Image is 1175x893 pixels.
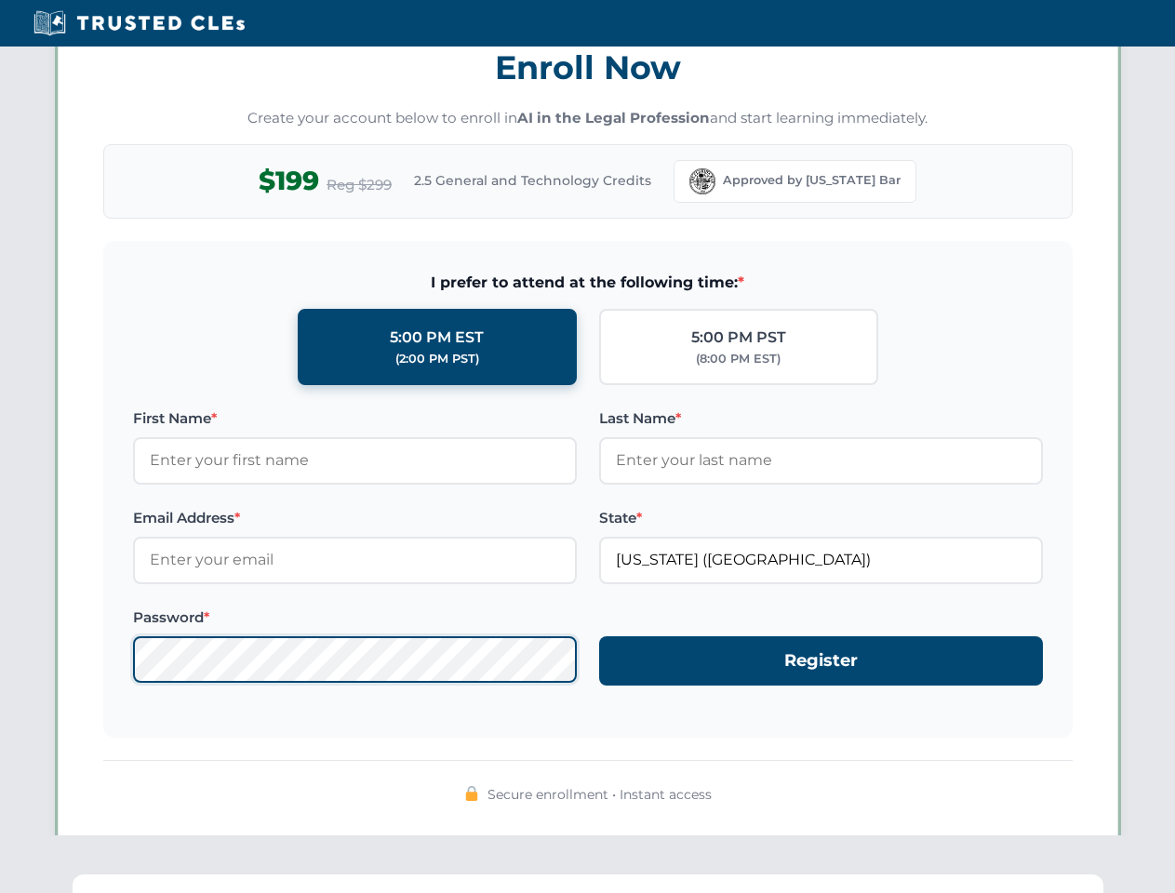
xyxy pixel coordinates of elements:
[133,606,577,629] label: Password
[464,786,479,801] img: 🔒
[599,507,1043,529] label: State
[259,160,319,202] span: $199
[28,9,250,37] img: Trusted CLEs
[133,271,1043,295] span: I prefer to attend at the following time:
[599,636,1043,686] button: Register
[133,437,577,484] input: Enter your first name
[487,784,712,805] span: Secure enrollment • Instant access
[689,168,715,194] img: Florida Bar
[691,326,786,350] div: 5:00 PM PST
[133,507,577,529] label: Email Address
[133,407,577,430] label: First Name
[599,437,1043,484] input: Enter your last name
[390,326,484,350] div: 5:00 PM EST
[103,108,1073,129] p: Create your account below to enroll in and start learning immediately.
[327,174,392,196] span: Reg $299
[599,537,1043,583] input: Florida (FL)
[723,171,901,190] span: Approved by [US_STATE] Bar
[599,407,1043,430] label: Last Name
[395,350,479,368] div: (2:00 PM PST)
[414,170,651,191] span: 2.5 General and Technology Credits
[133,537,577,583] input: Enter your email
[517,109,710,127] strong: AI in the Legal Profession
[103,38,1073,97] h3: Enroll Now
[696,350,781,368] div: (8:00 PM EST)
